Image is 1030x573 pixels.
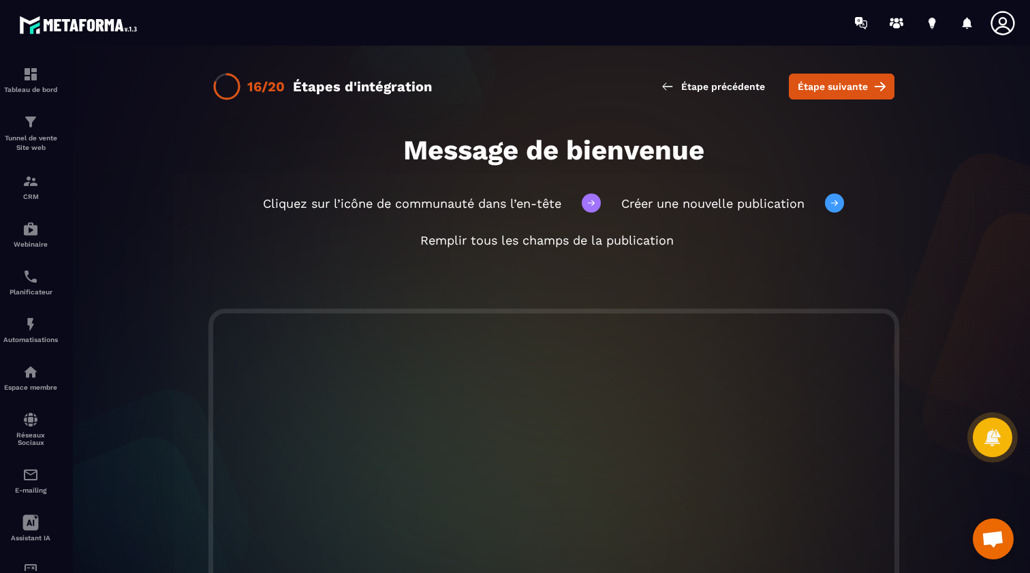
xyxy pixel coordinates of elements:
[789,74,894,99] button: Étape suivante
[3,384,58,391] p: Espace membre
[3,431,58,446] p: Réseaux Sociaux
[22,316,39,332] img: automations
[798,80,868,93] span: Étape suivante
[3,241,58,248] p: Webinaire
[263,196,561,211] span: Cliquez sur l’icône de communauté dans l’en-tête
[621,196,805,211] span: Créer une nouvelle publication
[22,221,39,237] img: automations
[3,306,58,354] a: automationsautomationsAutomatisations
[651,74,775,99] button: Étape précédente
[247,78,285,95] div: 16/20
[3,336,58,343] p: Automatisations
[22,412,39,428] img: social-network
[19,12,142,37] img: logo
[3,534,58,542] p: Assistant IA
[3,56,58,104] a: formationformationTableau de bord
[3,211,58,258] a: automationsautomationsWebinaire
[293,78,432,95] div: Étapes d'intégration
[3,134,58,153] p: Tunnel de vente Site web
[3,163,58,211] a: formationformationCRM
[3,456,58,504] a: emailemailE-mailing
[3,486,58,494] p: E-mailing
[3,104,58,163] a: formationformationTunnel de vente Site web
[973,518,1014,559] div: Ouvrir le chat
[3,193,58,200] p: CRM
[3,504,58,552] a: Assistant IA
[420,233,674,247] span: Remplir tous les champs de la publication
[22,364,39,380] img: automations
[3,401,58,456] a: social-networksocial-networkRéseaux Sociaux
[3,86,58,93] p: Tableau de bord
[22,66,39,82] img: formation
[22,268,39,285] img: scheduler
[162,134,946,166] h1: Message de bienvenue
[3,258,58,306] a: schedulerschedulerPlanificateur
[3,354,58,401] a: automationsautomationsEspace membre
[22,173,39,189] img: formation
[3,288,58,296] p: Planificateur
[22,467,39,483] img: email
[22,114,39,130] img: formation
[681,80,765,93] span: Étape précédente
